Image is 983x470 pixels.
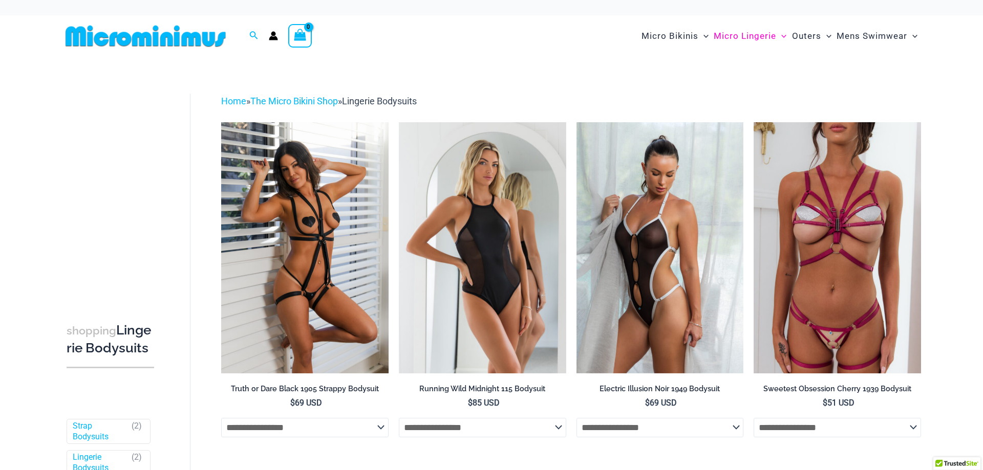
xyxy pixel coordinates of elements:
[134,421,139,431] span: 2
[250,96,338,106] a: The Micro Bikini Shop
[399,384,566,394] h2: Running Wild Midnight 115 Bodysuit
[468,398,473,408] span: $
[576,384,744,394] h2: Electric Illusion Noir 1949 Bodysuit
[776,23,786,49] span: Menu Toggle
[290,398,295,408] span: $
[67,322,154,357] h3: Lingerie Bodysuits
[132,421,142,442] span: ( )
[754,384,921,397] a: Sweetest Obsession Cherry 1939 Bodysuit
[399,122,566,373] a: Running Wild Midnight 115 Bodysuit 02Running Wild Midnight 115 Bodysuit 12Running Wild Midnight 1...
[221,122,389,373] img: Truth or Dare Black 1905 Bodysuit 611 Micro 07
[792,23,821,49] span: Outers
[711,20,789,52] a: Micro LingerieMenu ToggleMenu Toggle
[67,85,159,290] iframe: TrustedSite Certified
[645,398,650,408] span: $
[834,20,920,52] a: Mens SwimwearMenu ToggleMenu Toggle
[221,122,389,373] a: Truth or Dare Black 1905 Bodysuit 611 Micro 07Truth or Dare Black 1905 Bodysuit 611 Micro 05Truth...
[821,23,831,49] span: Menu Toggle
[907,23,917,49] span: Menu Toggle
[221,96,246,106] a: Home
[221,384,389,397] a: Truth or Dare Black 1905 Strappy Bodysuit
[269,31,278,40] a: Account icon link
[789,20,834,52] a: OutersMenu ToggleMenu Toggle
[639,20,711,52] a: Micro BikinisMenu ToggleMenu Toggle
[468,398,500,408] bdi: 85 USD
[754,122,921,373] a: Sweetest Obsession Cherry 1129 Bra 6119 Bottom 1939 Bodysuit 09Sweetest Obsession Cherry 1129 Bra...
[576,122,744,373] img: Electric Illusion Noir 1949 Bodysuit 03
[221,384,389,394] h2: Truth or Dare Black 1905 Strappy Bodysuit
[576,122,744,373] a: Electric Illusion Noir 1949 Bodysuit 03Electric Illusion Noir 1949 Bodysuit 04Electric Illusion N...
[698,23,709,49] span: Menu Toggle
[73,421,127,442] a: Strap Bodysuits
[645,398,677,408] bdi: 69 USD
[714,23,776,49] span: Micro Lingerie
[288,24,312,48] a: View Shopping Cart, empty
[67,324,116,337] span: shopping
[837,23,907,49] span: Mens Swimwear
[134,452,139,462] span: 2
[754,384,921,394] h2: Sweetest Obsession Cherry 1939 Bodysuit
[221,96,417,106] span: » »
[576,384,744,397] a: Electric Illusion Noir 1949 Bodysuit
[637,19,922,53] nav: Site Navigation
[754,122,921,373] img: Sweetest Obsession Cherry 1129 Bra 6119 Bottom 1939 Bodysuit 09
[290,398,322,408] bdi: 69 USD
[642,23,698,49] span: Micro Bikinis
[823,398,827,408] span: $
[249,30,259,42] a: Search icon link
[342,96,417,106] span: Lingerie Bodysuits
[399,122,566,373] img: Running Wild Midnight 115 Bodysuit 02
[823,398,854,408] bdi: 51 USD
[399,384,566,397] a: Running Wild Midnight 115 Bodysuit
[61,25,230,48] img: MM SHOP LOGO FLAT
